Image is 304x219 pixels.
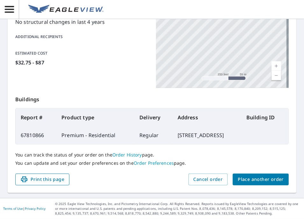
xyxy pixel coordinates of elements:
p: Additional recipients [15,34,148,40]
th: Building ID [241,109,288,126]
p: Buildings [15,88,289,108]
p: No structural changes in last 4 years [15,18,148,26]
span: Place another order [238,176,284,183]
p: Estimated cost [15,50,148,56]
button: Place another order [233,174,289,185]
p: You can track the status of your order on the page. [15,152,289,158]
th: Product type [56,109,134,126]
th: Report # [16,109,56,126]
a: Terms of Use [3,206,23,211]
span: Cancel order [194,176,223,183]
a: Order History [112,152,142,158]
th: Delivery [134,109,173,126]
p: You can update and set your order preferences on the page. [15,160,289,166]
th: Address [173,109,241,126]
td: Premium - Residential [56,126,134,144]
button: Cancel order [188,174,228,185]
td: [STREET_ADDRESS] [173,126,241,144]
p: | [3,207,46,210]
a: EV Logo [25,1,107,18]
td: Regular [134,126,173,144]
span: Print this page [20,176,64,183]
button: Print this page [15,174,69,185]
p: © 2025 Eagle View Technologies, Inc. and Pictometry International Corp. All Rights Reserved. Repo... [55,202,301,216]
a: Current Level 17, Zoom Out [272,71,281,80]
a: Current Level 17, Zoom In [272,61,281,71]
a: Order Preferences [134,160,174,166]
img: EV Logo [28,5,103,14]
a: Privacy Policy [25,206,46,211]
td: 67810866 [16,126,56,144]
p: $32.75 - $87 [15,59,148,66]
